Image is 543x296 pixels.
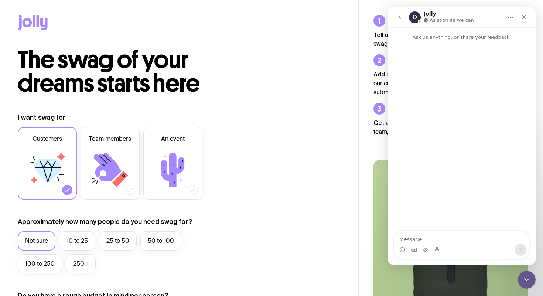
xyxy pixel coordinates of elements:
[373,119,430,126] strong: Get a free proposal
[518,271,536,289] iframe: Intercom live chat
[89,135,131,143] span: Team members
[18,231,55,251] label: Not sure
[18,254,62,273] label: 100 to 250
[99,231,137,251] label: 25 to 50
[18,217,192,226] label: Approximately how many people do you need swag for?
[161,135,185,143] span: An event
[373,31,448,38] strong: Tell us a few basic details
[59,231,95,251] label: 10 to 25
[373,30,484,48] p: about your swag project.
[18,113,65,122] label: I want swag for
[373,70,484,97] p: to your swag wishlist from our curated collection of quality goods or submit a quick general enqu...
[66,254,96,273] label: 250+
[140,231,181,251] label: 50 to 100
[18,45,200,98] span: The swag of your dreams starts here
[373,118,484,136] p: from our design team, including designs and pricing.
[33,135,62,143] span: Customers
[388,7,536,265] iframe: Intercom live chat
[373,71,413,78] strong: Add products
